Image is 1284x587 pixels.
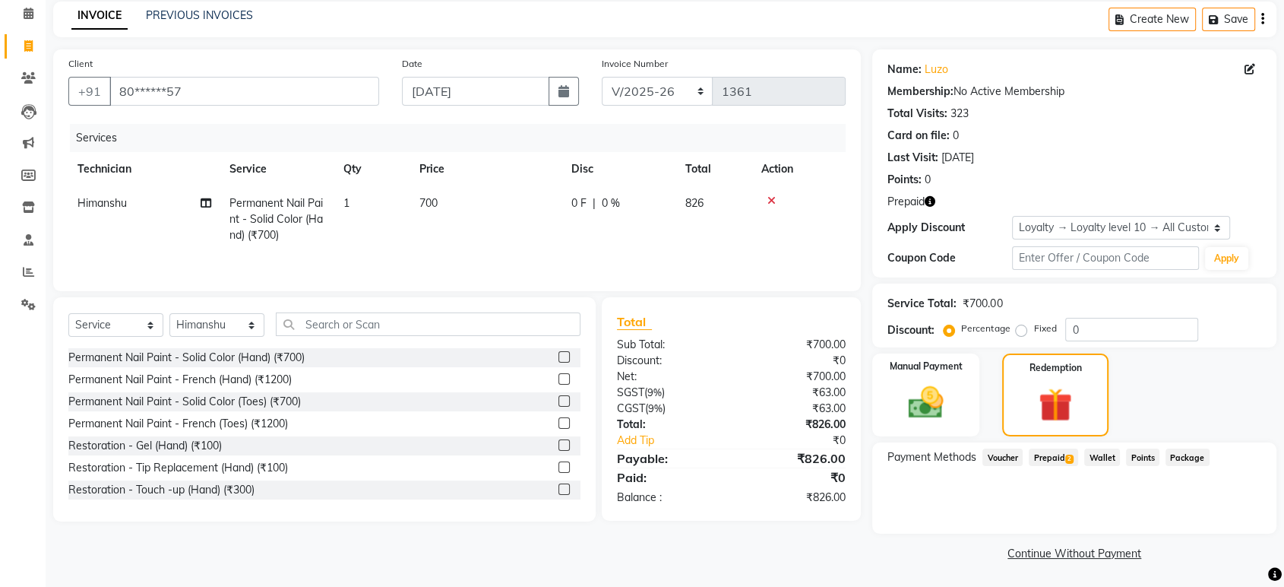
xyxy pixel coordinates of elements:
label: Client [68,57,93,71]
div: ( ) [606,401,732,417]
div: Payable: [606,449,732,468]
span: 0 F [571,195,587,211]
span: 2 [1065,455,1074,464]
button: Apply [1205,247,1248,270]
button: +91 [68,77,111,106]
span: Prepaid [887,194,925,210]
a: Continue Without Payment [875,546,1273,562]
span: Total [617,314,652,330]
div: Permanent Nail Paint - French (Toes) (₹1200) [68,416,288,432]
div: ₹63.00 [732,401,858,417]
div: ₹0 [732,468,858,487]
label: Percentage [961,322,1010,335]
div: ₹700.00 [732,337,858,353]
img: _cash.svg [897,382,954,423]
span: 9% [647,386,662,398]
div: Sub Total: [606,337,732,353]
button: Save [1202,8,1255,31]
a: Luzo [925,62,948,78]
th: Total [676,152,752,186]
span: Payment Methods [887,449,976,465]
span: | [593,195,596,211]
div: Permanent Nail Paint - Solid Color (Toes) (₹700) [68,394,301,410]
div: ( ) [606,385,732,401]
div: Balance : [606,490,732,506]
div: ₹700.00 [963,296,1002,312]
span: Permanent Nail Paint - Solid Color (Hand) (₹700) [229,196,323,242]
th: Service [220,152,334,186]
span: Wallet [1084,449,1120,466]
div: Restoration - Touch -up (Hand) (₹300) [68,482,255,498]
span: Himanshu [77,196,127,210]
span: 9% [648,402,663,414]
label: Redemption [1029,361,1081,375]
div: Paid: [606,468,732,487]
div: ₹700.00 [732,369,858,385]
div: 0 [925,172,931,188]
div: Service Total: [887,296,957,312]
div: Restoration - Tip Replacement (Hand) (₹100) [68,460,288,476]
input: Search or Scan [276,313,580,336]
div: Apply Discount [887,220,1012,236]
span: Voucher [982,449,1023,466]
div: ₹826.00 [732,490,858,506]
div: 0 [953,128,959,144]
div: Permanent Nail Paint - French (Hand) (₹1200) [68,372,292,388]
img: _gift.svg [1028,384,1083,426]
label: Invoice Number [602,57,668,71]
div: Restoration - Gel (Hand) (₹100) [68,438,222,454]
a: INVOICE [71,2,128,30]
span: 1 [343,196,349,210]
a: PREVIOUS INVOICES [146,8,253,22]
div: Name: [887,62,922,78]
div: Membership: [887,84,954,100]
span: Package [1165,449,1210,466]
div: ₹0 [752,433,857,449]
div: No Active Membership [887,84,1261,100]
th: Qty [334,152,410,186]
div: Card on file: [887,128,950,144]
th: Action [752,152,846,186]
input: Enter Offer / Coupon Code [1012,246,1199,270]
span: 826 [685,196,704,210]
span: Prepaid [1029,449,1078,466]
div: Discount: [887,322,935,338]
label: Date [402,57,422,71]
div: ₹0 [732,353,858,369]
th: Technician [68,152,220,186]
label: Manual Payment [890,360,963,373]
div: Coupon Code [887,250,1012,266]
span: 700 [419,196,438,210]
div: ₹826.00 [732,449,858,468]
div: Points: [887,172,922,188]
div: Total: [606,417,732,433]
div: Services [70,124,857,152]
span: SGST [617,386,644,399]
th: Disc [562,152,676,186]
div: Net: [606,369,732,385]
div: Total Visits: [887,106,947,122]
div: Discount: [606,353,732,369]
input: Search by Name/Mobile/Email/Code [109,77,379,106]
span: CGST [617,401,645,415]
span: Points [1126,449,1159,466]
div: [DATE] [941,150,974,166]
a: Add Tip [606,433,752,449]
label: Fixed [1033,322,1056,335]
div: ₹63.00 [732,385,858,401]
div: Permanent Nail Paint - Solid Color (Hand) (₹700) [68,350,305,366]
span: 0 % [602,195,620,211]
button: Create New [1108,8,1196,31]
th: Price [410,152,562,186]
div: 323 [950,106,969,122]
div: ₹826.00 [732,417,858,433]
div: Last Visit: [887,150,938,166]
